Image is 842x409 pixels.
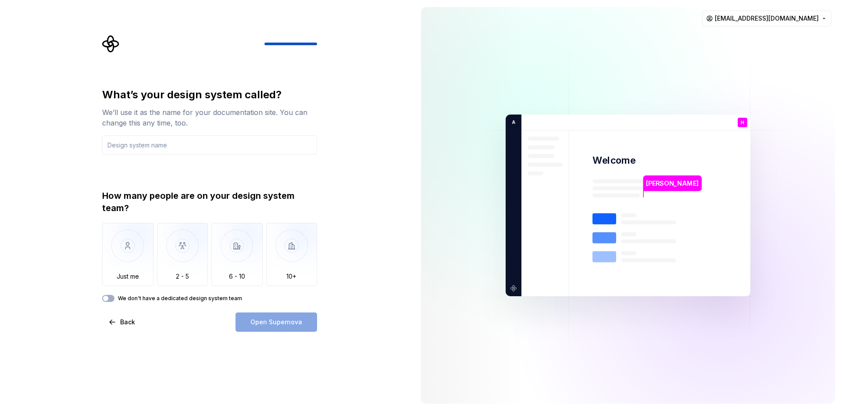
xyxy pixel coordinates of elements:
p: Welcome [592,154,635,167]
svg: Supernova Logo [102,35,120,53]
span: Back [120,318,135,326]
p: [PERSON_NAME] [646,179,699,188]
span: [EMAIL_ADDRESS][DOMAIN_NAME] [715,14,819,23]
div: How many people are on your design system team? [102,190,317,214]
button: [EMAIL_ADDRESS][DOMAIN_NAME] [702,11,831,26]
p: A [509,118,515,126]
label: We don't have a dedicated design system team [118,295,242,302]
input: Design system name [102,135,317,154]
div: What’s your design system called? [102,88,317,102]
p: H [741,120,744,125]
button: Back [102,312,143,332]
div: We’ll use it as the name for your documentation site. You can change this any time, too. [102,107,317,128]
